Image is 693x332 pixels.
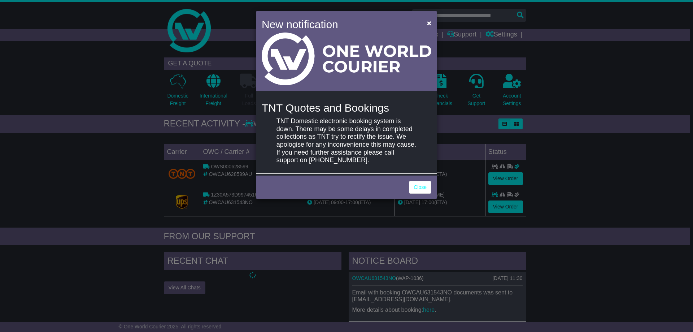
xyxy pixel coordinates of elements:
button: Close [423,16,435,30]
h4: TNT Quotes and Bookings [262,102,431,114]
a: Close [409,181,431,194]
h4: New notification [262,16,417,33]
p: TNT Domestic electronic booking system is down. There may be some delays in completed collections... [276,117,417,164]
img: Light [262,33,431,85]
span: × [427,19,431,27]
